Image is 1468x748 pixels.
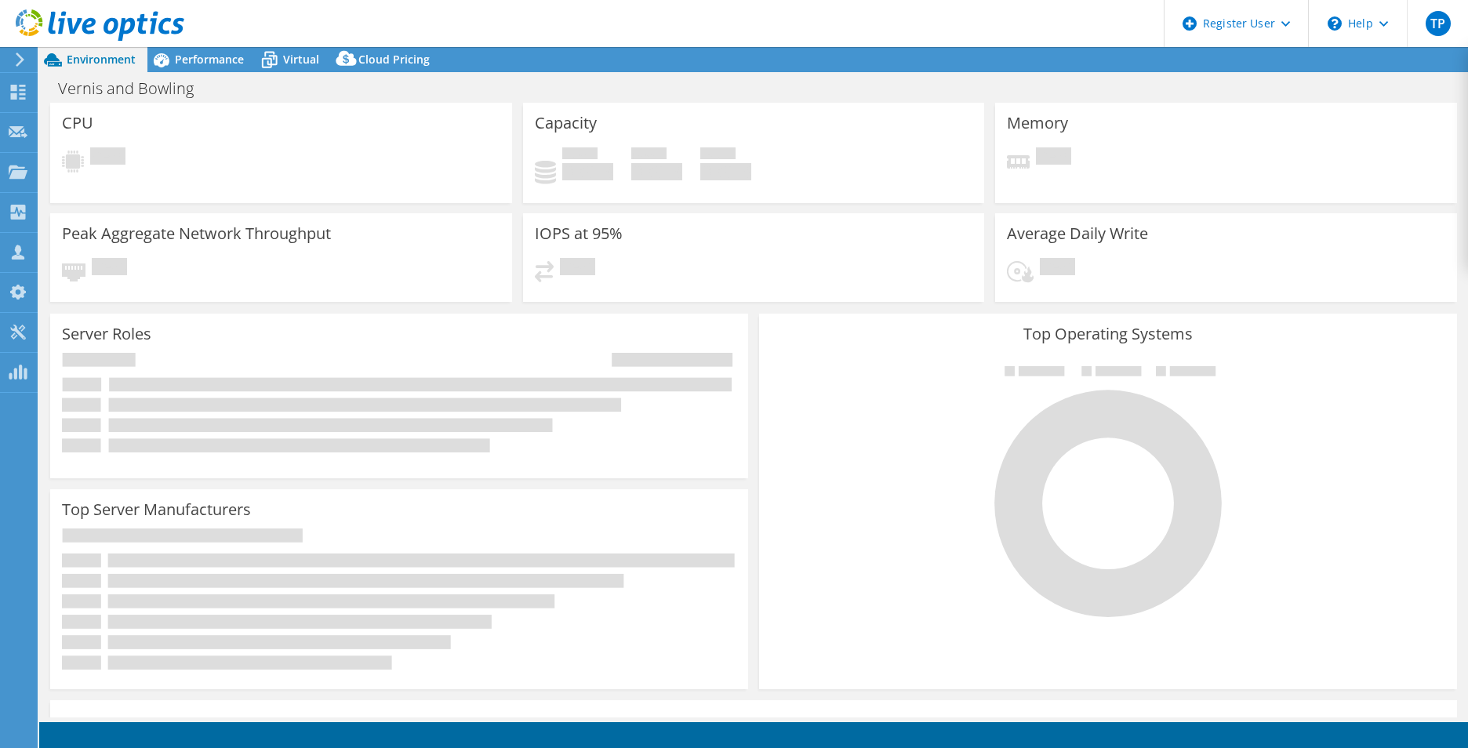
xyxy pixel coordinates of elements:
[92,258,127,279] span: Pending
[62,225,331,242] h3: Peak Aggregate Network Throughput
[700,163,751,180] h4: 0 GiB
[283,52,319,67] span: Virtual
[1036,147,1071,169] span: Pending
[535,225,623,242] h3: IOPS at 95%
[560,258,595,279] span: Pending
[62,325,151,343] h3: Server Roles
[62,114,93,132] h3: CPU
[771,325,1445,343] h3: Top Operating Systems
[51,80,218,97] h1: Vernis and Bowling
[67,52,136,67] span: Environment
[1007,114,1068,132] h3: Memory
[1328,16,1342,31] svg: \n
[1040,258,1075,279] span: Pending
[562,147,598,163] span: Used
[631,163,682,180] h4: 0 GiB
[1426,11,1451,36] span: TP
[90,147,125,169] span: Pending
[700,147,736,163] span: Total
[535,114,597,132] h3: Capacity
[1007,225,1148,242] h3: Average Daily Write
[358,52,430,67] span: Cloud Pricing
[562,163,613,180] h4: 0 GiB
[62,501,251,518] h3: Top Server Manufacturers
[175,52,244,67] span: Performance
[631,147,667,163] span: Free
